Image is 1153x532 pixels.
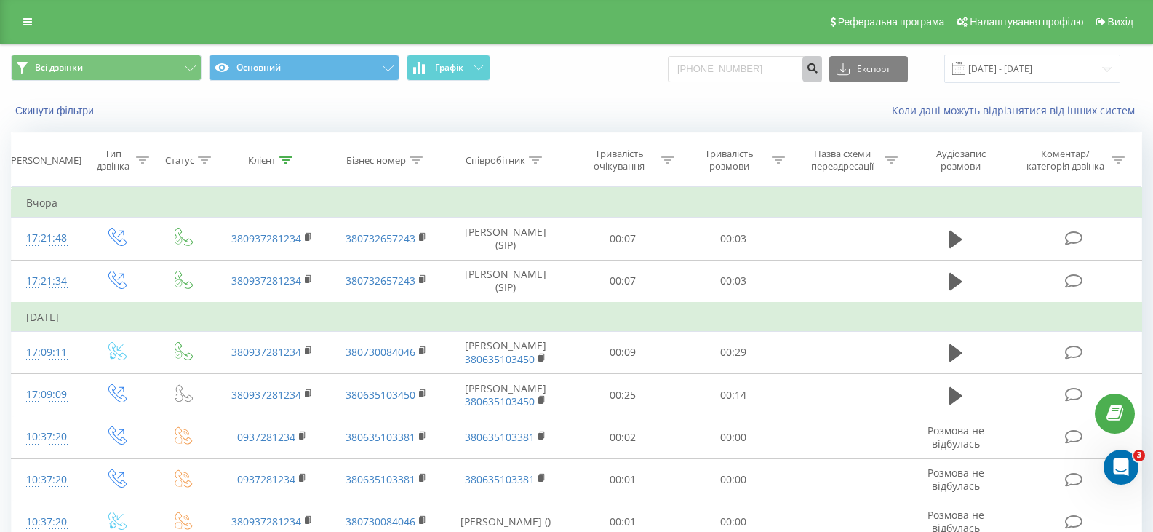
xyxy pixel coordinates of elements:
[581,148,658,172] div: Тривалість очікування
[231,231,301,245] a: 380937281234
[26,423,68,451] div: 10:37:20
[829,56,908,82] button: Експорт
[465,352,535,366] a: 380635103450
[237,472,295,486] a: 0937281234
[444,374,567,416] td: [PERSON_NAME]
[567,374,678,416] td: 00:25
[12,303,1142,332] td: [DATE]
[26,267,68,295] div: 17:21:34
[346,430,415,444] a: 380635103381
[927,424,984,450] span: Розмова не відбулась
[26,224,68,253] div: 17:21:48
[346,345,415,359] a: 380730084046
[237,430,295,444] a: 0937281234
[231,274,301,287] a: 380937281234
[678,416,789,458] td: 00:00
[678,374,789,416] td: 00:14
[346,472,415,486] a: 380635103381
[567,260,678,303] td: 00:07
[567,331,678,373] td: 00:09
[678,458,789,501] td: 00:00
[465,430,535,444] a: 380635103381
[346,154,406,167] div: Бізнес номер
[231,388,301,402] a: 380937281234
[567,218,678,260] td: 00:07
[1108,16,1133,28] span: Вихід
[803,148,881,172] div: Назва схеми переадресації
[8,154,81,167] div: [PERSON_NAME]
[1023,148,1108,172] div: Коментар/категорія дзвінка
[678,218,789,260] td: 00:03
[444,260,567,303] td: [PERSON_NAME] (SIP)
[444,218,567,260] td: [PERSON_NAME] (SIP)
[209,55,399,81] button: Основний
[407,55,490,81] button: Графік
[346,274,415,287] a: 380732657243
[1133,450,1145,461] span: 3
[970,16,1083,28] span: Налаштування профілю
[95,148,132,172] div: Тип дзвінка
[248,154,276,167] div: Клієнт
[11,104,101,117] button: Скинути фільтри
[26,338,68,367] div: 17:09:11
[11,55,202,81] button: Всі дзвінки
[346,231,415,245] a: 380732657243
[567,458,678,501] td: 00:01
[26,381,68,409] div: 17:09:09
[916,148,1005,172] div: Аудіозапис розмови
[444,331,567,373] td: [PERSON_NAME]
[231,515,301,528] a: 380937281234
[465,472,535,486] a: 380635103381
[465,394,535,408] a: 380635103450
[678,260,789,303] td: 00:03
[927,466,984,493] span: Розмова не відбулась
[567,416,678,458] td: 00:02
[892,103,1142,117] a: Коли дані можуть відрізнятися вiд інших систем
[1104,450,1138,485] iframe: Intercom live chat
[26,466,68,494] div: 10:37:20
[435,63,463,73] span: Графік
[678,331,789,373] td: 00:29
[466,154,525,167] div: Співробітник
[35,62,83,74] span: Всі дзвінки
[165,154,194,167] div: Статус
[12,188,1142,218] td: Вчора
[691,148,768,172] div: Тривалість розмови
[231,345,301,359] a: 380937281234
[346,515,415,528] a: 380730084046
[346,388,415,402] a: 380635103450
[668,56,822,82] input: Пошук за номером
[838,16,945,28] span: Реферальна програма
